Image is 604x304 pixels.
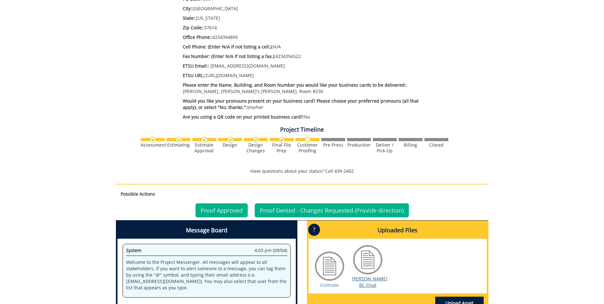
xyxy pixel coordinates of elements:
div: Design [218,142,242,148]
div: Billing [399,142,423,148]
div: Design Changes [244,142,268,154]
p: [US_STATE] [183,15,432,21]
img: checkmark [253,137,259,143]
div: Estimating [167,142,190,148]
p: 4234394522 [183,53,432,60]
p: No [183,114,432,120]
p: ? [308,224,320,236]
div: Assessment [141,142,165,148]
a: Estimate [320,282,339,288]
h4: Message Board [117,222,296,239]
img: no [305,137,311,143]
img: checkmark [202,137,208,143]
p: 37614 [183,25,432,31]
div: Production [347,142,371,148]
p: 4234394895 [183,34,432,40]
span: Office Phone:: [183,34,212,40]
span: Cell Phone: (Enter N/A if not listing a cell.): [183,44,273,50]
p: [PERSON_NAME], [PERSON_NAME]'s [PERSON_NAME], Room #230 [183,82,432,95]
p: [GEOGRAPHIC_DATA] [183,5,432,12]
div: Deliver / Pick-Up [373,142,397,154]
span: ETSU URL:: [183,72,206,78]
p: Welcome to the Project Messenger. All messages will appear to all stakeholders. If you want to al... [126,259,287,291]
strong: Possible Actions [121,191,155,197]
p: she/her [183,98,432,111]
img: checkmark [227,137,233,143]
span: ETSU Email:: [183,63,209,69]
span: System [126,247,141,253]
p: N/A [183,44,432,50]
span: Are you using a QR code on your printed business card?: [183,114,304,120]
img: checkmark [150,137,156,143]
div: Customer Proofing [295,142,319,154]
div: Final File Prep [270,142,294,154]
span: State:: [183,15,196,21]
a: Proof Denied - Changes Requested (Provide direction) [255,203,409,217]
p: [EMAIL_ADDRESS][DOMAIN_NAME] [183,63,432,69]
div: Estimate Approval [192,142,216,154]
h4: Project Timeline [116,127,488,133]
img: checkmark [176,137,182,143]
div: Pre-Press [321,142,345,148]
span: 4:03 pm (09/04) [254,247,287,254]
div: Closed [424,142,448,148]
span: Would you like your pronouns present on your business card? Please choose your preferred pronouns... [183,98,419,110]
a: Proof Approved [195,203,248,217]
span: City:: [183,5,193,11]
h4: Uploaded Files [309,222,487,239]
span: Fax Number: (Enter N/A if not listing a fax.): [183,53,275,59]
img: checkmark [279,137,285,143]
p: Have questions about your status? Call 439-2402 [116,168,488,174]
a: [PERSON_NAME] BC Final [352,276,387,288]
p: [URL][DOMAIN_NAME] [183,72,432,79]
span: Zip Code:: [183,25,204,31]
span: Please enter the Name, Building, and Room Number you would like your business cards to be deliver... [183,82,407,88]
